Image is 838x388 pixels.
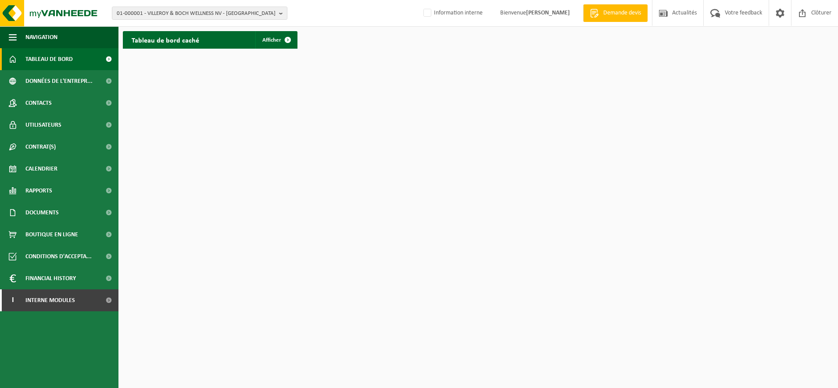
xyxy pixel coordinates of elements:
[25,180,52,202] span: Rapports
[25,114,61,136] span: Utilisateurs
[25,202,59,224] span: Documents
[25,158,57,180] span: Calendrier
[583,4,648,22] a: Demande devis
[262,37,281,43] span: Afficher
[526,10,570,16] strong: [PERSON_NAME]
[25,224,78,246] span: Boutique en ligne
[255,31,297,49] a: Afficher
[25,246,92,267] span: Conditions d'accepta...
[601,9,643,18] span: Demande devis
[422,7,483,20] label: Information interne
[25,289,75,311] span: Interne modules
[25,136,56,158] span: Contrat(s)
[112,7,287,20] button: 01-000001 - VILLEROY & BOCH WELLNESS NV - [GEOGRAPHIC_DATA]
[25,70,93,92] span: Données de l'entrepr...
[117,7,276,20] span: 01-000001 - VILLEROY & BOCH WELLNESS NV - [GEOGRAPHIC_DATA]
[25,92,52,114] span: Contacts
[123,31,208,48] h2: Tableau de bord caché
[25,26,57,48] span: Navigation
[25,267,76,289] span: Financial History
[25,48,73,70] span: Tableau de bord
[9,289,17,311] span: I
